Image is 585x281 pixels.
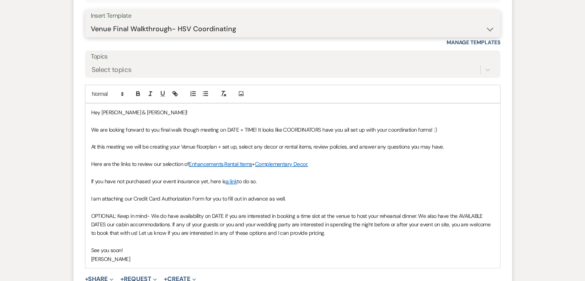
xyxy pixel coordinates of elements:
span: , [223,161,224,167]
span: Hey [PERSON_NAME] & [PERSON_NAME]! [91,109,188,116]
span: At this meeting we will be creating your Venue floorplan + set up, select any decor or rental ite... [91,143,444,150]
span: to do so. [237,178,257,185]
div: Select topics [92,64,132,75]
a: Enhancements [189,161,223,167]
span: Here are the links to review our selection of [91,161,189,167]
span: If you have not purchased your event insurance yet, here is [91,178,226,185]
span: [PERSON_NAME] [91,256,130,263]
a: Rental Items [224,161,252,167]
a: Manage Templates [447,39,500,46]
span: + [252,161,255,167]
a: Complementary Decor. [255,161,308,167]
a: a link [225,178,237,185]
div: Insert Template [91,10,495,22]
label: Topics [91,51,495,62]
span: I am attaching our Credit Card Authorization Form for you to fill out in advance as well. [91,195,286,202]
span: See you soon! [91,247,123,254]
span: OPTIONAL: Keep in mind- We do have availability on DATE if you are interested in booking a time s... [91,212,492,237]
span: We are looking forward to you final walk though meeting on DATE + TIME! It looks like COORDINATOR... [91,126,437,133]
